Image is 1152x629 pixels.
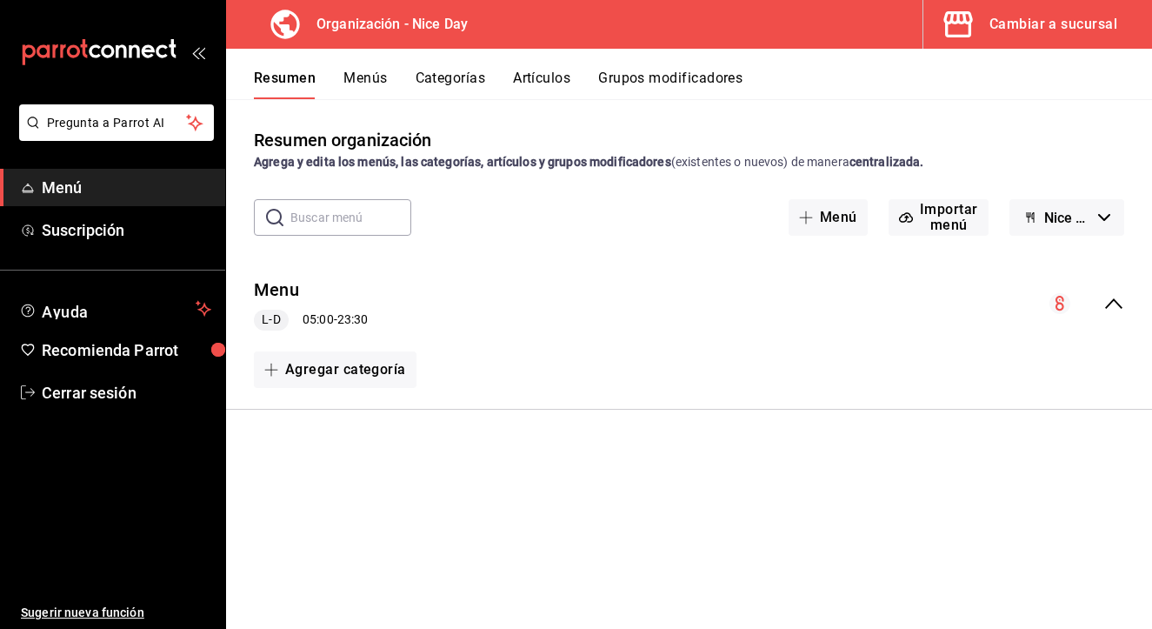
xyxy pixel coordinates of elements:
[42,381,211,405] span: Cerrar sesión
[42,176,211,199] span: Menú
[1044,210,1091,226] span: Nice Day - Borrador
[21,604,211,622] span: Sugerir nueva función
[254,153,1124,171] div: (existentes o nuevos) de manera
[226,264,1152,345] div: collapse-menu-row
[598,70,742,99] button: Grupos modificadores
[416,70,486,99] button: Categorías
[42,338,211,362] span: Recomienda Parrot
[42,218,211,242] span: Suscripción
[42,298,189,319] span: Ayuda
[254,70,1152,99] div: navigation tabs
[343,70,387,99] button: Menús
[254,70,316,99] button: Resumen
[254,310,368,331] div: 05:00 - 23:30
[254,351,416,388] button: Agregar categoría
[290,200,411,235] input: Buscar menú
[254,278,299,303] button: Menu
[789,199,868,236] button: Menú
[191,45,205,59] button: open_drawer_menu
[255,311,287,329] span: L-D
[254,127,432,153] div: Resumen organización
[254,155,671,169] strong: Agrega y edita los menús, las categorías, artículos y grupos modificadores
[12,126,214,144] a: Pregunta a Parrot AI
[513,70,570,99] button: Artículos
[303,14,468,35] h3: Organización - Nice Day
[19,104,214,141] button: Pregunta a Parrot AI
[889,199,989,236] button: Importar menú
[849,155,924,169] strong: centralizada.
[989,12,1117,37] div: Cambiar a sucursal
[47,114,187,132] span: Pregunta a Parrot AI
[1009,199,1124,236] button: Nice Day - Borrador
